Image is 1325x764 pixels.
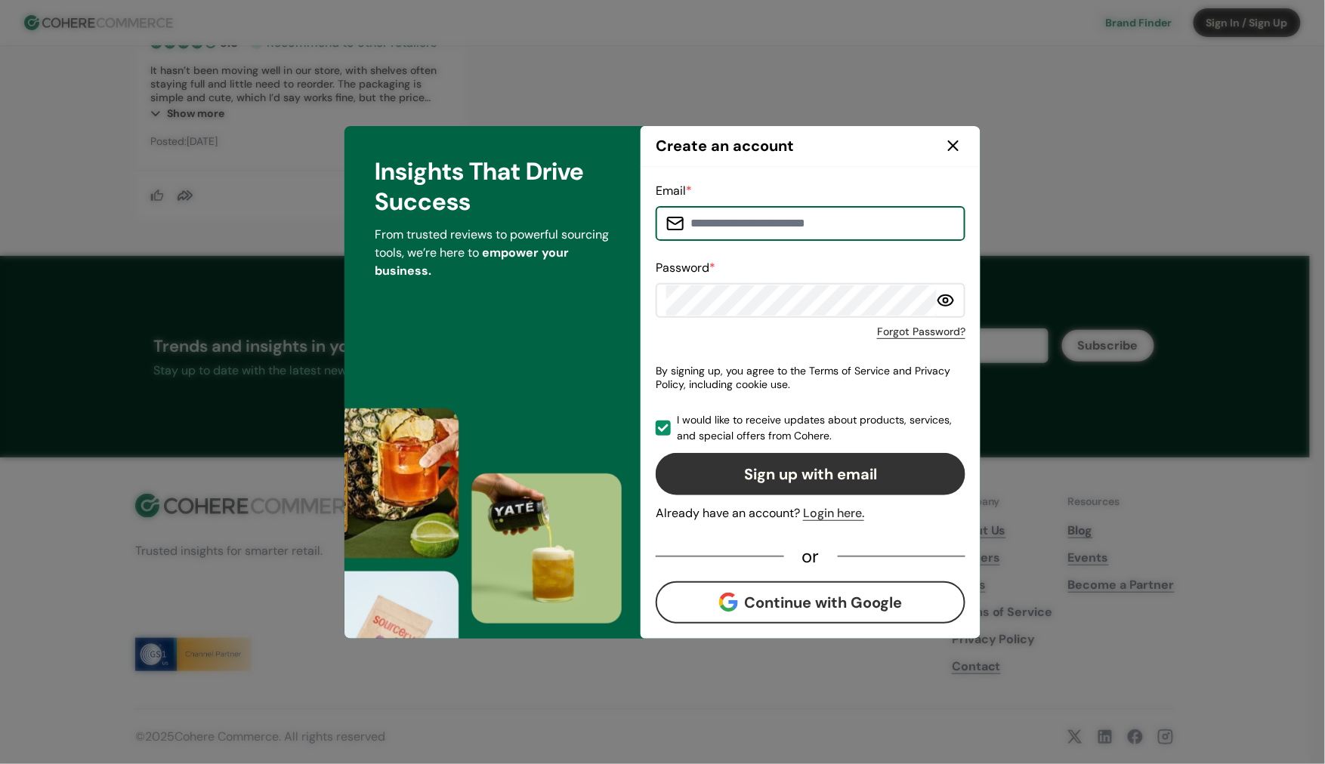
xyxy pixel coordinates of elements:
[877,324,965,340] a: Forgot Password?
[375,245,569,279] span: empower your business.
[784,550,838,563] div: or
[656,260,715,276] label: Password
[656,358,965,397] p: By signing up, you agree to the Terms of Service and Privacy Policy, including cookie use.
[656,183,692,199] label: Email
[375,156,610,217] h3: Insights That Drive Success
[803,504,864,522] div: Login here.
[656,453,965,495] button: Sign up with email
[677,412,965,444] span: I would like to receive updates about products, services, and special offers from Cohere.
[375,226,610,280] p: From trusted reviews to powerful sourcing tools, we’re here to
[656,504,965,522] div: Already have an account?
[656,581,965,624] button: Continue with Google
[656,134,794,157] h2: Create an account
